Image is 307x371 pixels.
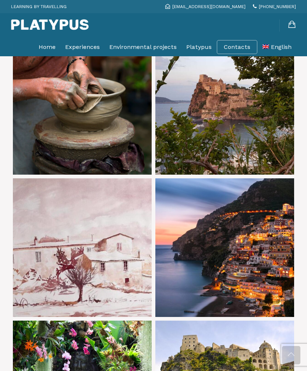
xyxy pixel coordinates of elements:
a: [EMAIL_ADDRESS][DOMAIN_NAME] [165,4,246,9]
a: Platypus [186,38,212,56]
span: English [271,43,292,50]
a: Home [39,38,56,56]
img: Platypus [11,19,89,30]
a: English [262,38,292,56]
span: [PHONE_NUMBER] [259,4,296,9]
a: Contacts [224,43,250,51]
p: LEARNING BY TRAVELLING [11,2,67,11]
a: [PHONE_NUMBER] [253,4,296,9]
span: [EMAIL_ADDRESS][DOMAIN_NAME] [172,4,246,9]
a: Experiences [65,38,100,56]
a: Environmental projects [109,38,177,56]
